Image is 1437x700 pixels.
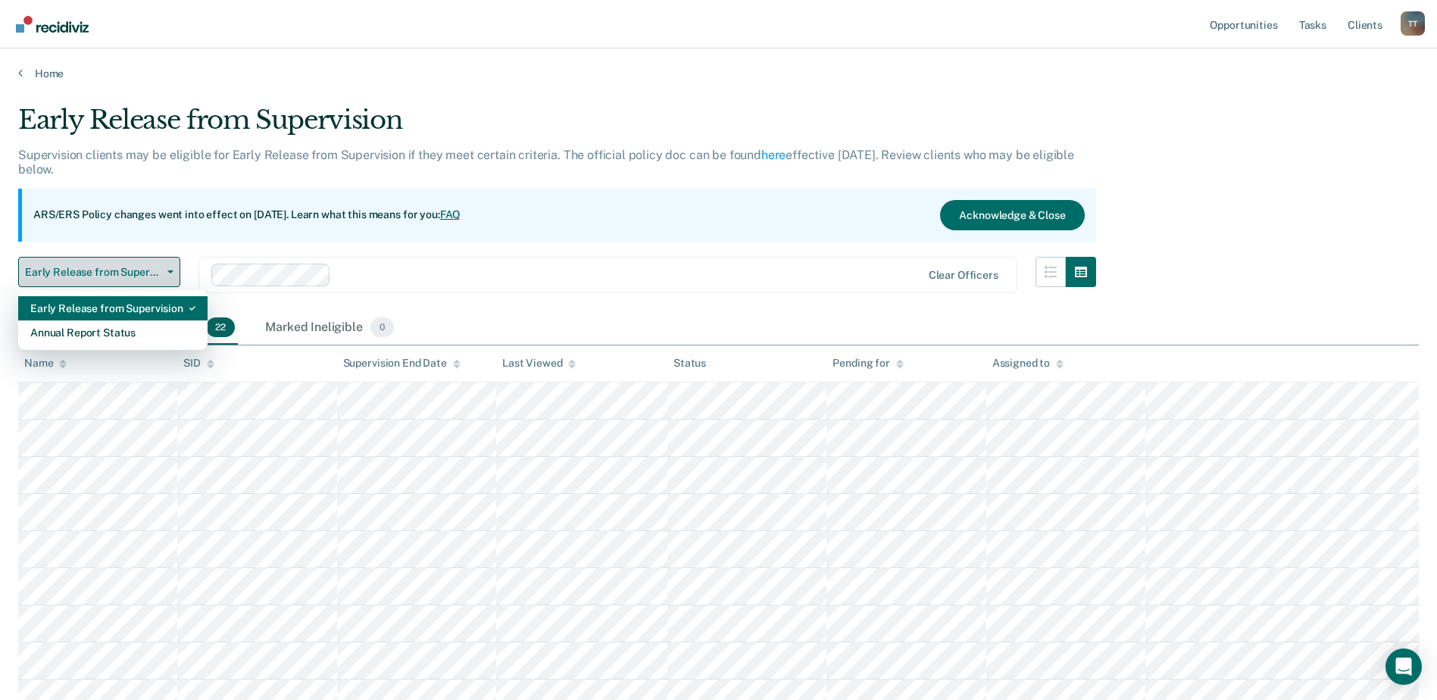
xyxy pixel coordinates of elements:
[761,148,786,162] a: here
[33,208,461,223] p: ARS/ERS Policy changes went into effect on [DATE]. Learn what this means for you:
[16,16,89,33] img: Recidiviz
[673,357,706,370] div: Status
[30,320,195,345] div: Annual Report Status
[206,317,235,337] span: 22
[929,269,998,282] div: Clear officers
[18,67,1419,80] a: Home
[992,357,1064,370] div: Assigned to
[18,257,180,287] button: Early Release from Supervision
[18,105,1096,148] div: Early Release from Supervision
[30,296,195,320] div: Early Release from Supervision
[1401,11,1425,36] div: T T
[940,200,1084,230] button: Acknowledge & Close
[1385,648,1422,685] div: Open Intercom Messenger
[502,357,576,370] div: Last Viewed
[370,317,394,337] span: 0
[18,148,1074,177] p: Supervision clients may be eligible for Early Release from Supervision if they meet certain crite...
[24,357,67,370] div: Name
[262,311,397,345] div: Marked Ineligible0
[833,357,903,370] div: Pending for
[440,208,461,220] a: FAQ
[1401,11,1425,36] button: Profile dropdown button
[25,266,161,279] span: Early Release from Supervision
[183,357,214,370] div: SID
[343,357,461,370] div: Supervision End Date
